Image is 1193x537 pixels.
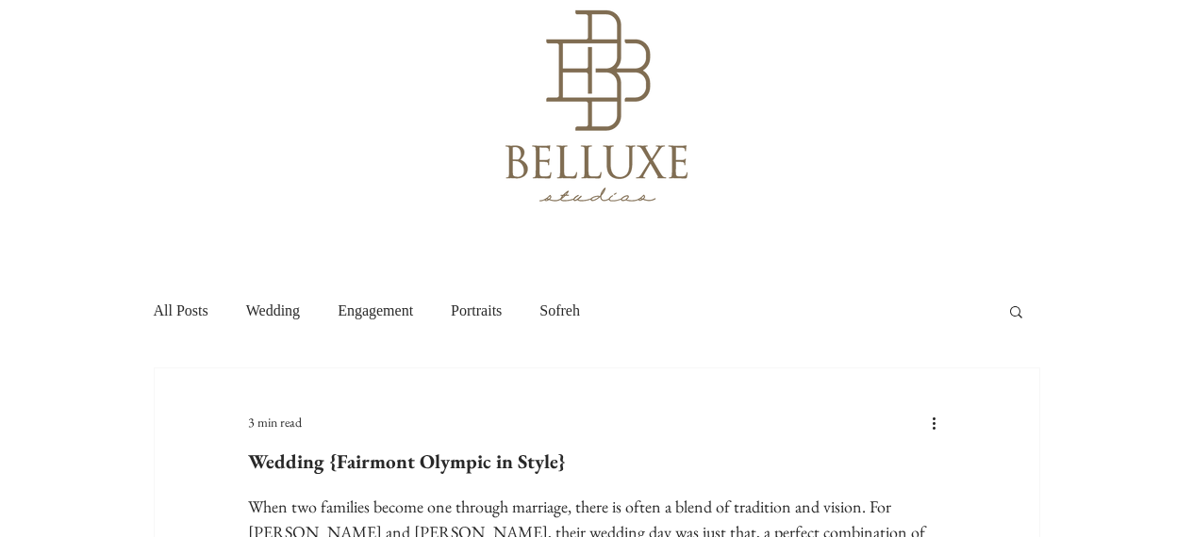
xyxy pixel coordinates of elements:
nav: Blog [151,273,988,349]
img: logo writing.png [505,139,688,205]
a: Sofreh [539,301,580,321]
h1: Wedding {Fairmont Olympic in Style} [248,447,946,475]
button: More actions [923,412,946,434]
a: Engagement [338,301,413,321]
a: Wedding [246,301,300,321]
a: Portraits [451,301,502,321]
a: All Posts [154,301,208,321]
span: 3 min read [248,414,302,431]
div: Search [1007,303,1025,318]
